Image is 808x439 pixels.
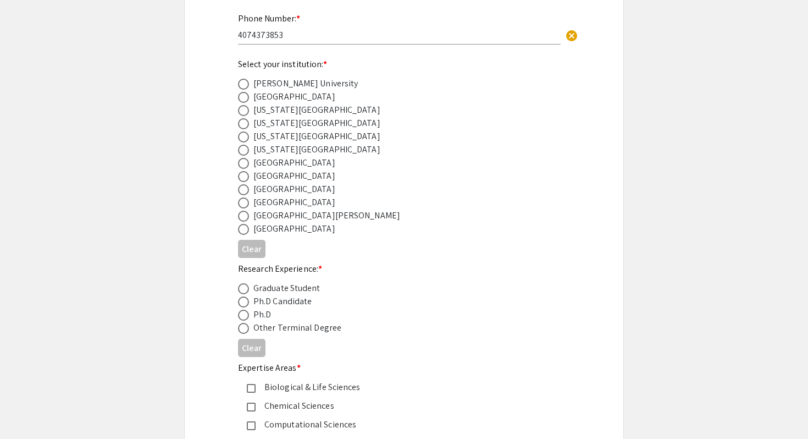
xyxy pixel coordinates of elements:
div: [PERSON_NAME] University [253,77,358,90]
div: [US_STATE][GEOGRAPHIC_DATA] [253,103,380,117]
div: [US_STATE][GEOGRAPHIC_DATA] [253,130,380,143]
mat-label: Select your institution: [238,58,328,70]
div: [GEOGRAPHIC_DATA][PERSON_NAME] [253,209,400,222]
div: Ph.D Candidate [253,295,312,308]
div: Computational Sciences [256,418,544,431]
div: [GEOGRAPHIC_DATA] [253,169,335,183]
div: [GEOGRAPHIC_DATA] [253,222,335,235]
div: Biological & Life Sciences [256,381,544,394]
div: [US_STATE][GEOGRAPHIC_DATA] [253,117,380,130]
div: [US_STATE][GEOGRAPHIC_DATA] [253,143,380,156]
input: Type Here [238,29,561,41]
div: [GEOGRAPHIC_DATA] [253,156,335,169]
div: Chemical Sciences [256,399,544,413]
div: [GEOGRAPHIC_DATA] [253,183,335,196]
div: Other Terminal Degree [253,321,341,334]
mat-label: Research Experience: [238,263,322,275]
mat-label: Expertise Areas [238,362,301,374]
button: Clear [561,24,583,46]
button: Clear [238,240,265,258]
div: [GEOGRAPHIC_DATA] [253,90,335,103]
button: Clear [238,339,265,357]
div: [GEOGRAPHIC_DATA] [253,196,335,209]
div: Graduate Student [253,282,320,295]
span: cancel [565,29,578,42]
div: Ph.D [253,308,271,321]
mat-label: Phone Number: [238,13,300,24]
iframe: Chat [8,389,47,431]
